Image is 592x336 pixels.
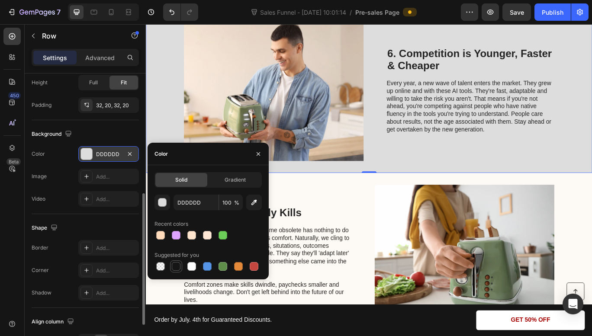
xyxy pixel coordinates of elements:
[32,244,48,252] div: Border
[534,3,571,21] button: Publish
[32,316,76,328] div: Align column
[154,150,168,158] div: Color
[355,8,399,17] span: Pre-sales Page
[280,64,474,128] p: Every year, a new wave of talent enters the market. They grew up online and with these AI tools. ...
[163,3,198,21] div: Undo/Redo
[85,53,115,62] p: Advanced
[32,79,48,86] div: Height
[32,173,47,180] div: Image
[89,79,98,86] span: Full
[96,102,137,109] div: 32, 20, 32, 20
[44,299,238,326] p: Comfort zones make skills dwindle, paychecks smaller and livelihoods change. Don't get left behin...
[96,150,121,158] div: DDDDDD
[225,176,246,184] span: Gradient
[8,92,21,99] div: 450
[96,244,137,252] div: Add...
[57,7,61,17] p: 7
[44,211,239,228] h2: 7. Comfort Silently Kills
[32,222,59,234] div: Shape
[96,173,137,181] div: Add...
[32,101,51,109] div: Padding
[32,266,49,274] div: Corner
[154,220,188,228] div: Recent colors
[280,26,475,57] h2: 6. Competition is Younger, Faster & Cheaper
[234,199,239,207] span: %
[43,53,67,62] p: Settings
[6,158,21,165] div: Beta
[32,195,45,203] div: Video
[350,8,352,17] span: /
[510,9,524,16] span: Save
[44,236,238,290] p: The biggest reason people become obsolete has nothing to do with intellgence or resources. It's c...
[175,176,187,184] span: Solid
[542,8,563,17] div: Publish
[502,3,531,21] button: Save
[42,31,116,41] p: Row
[258,8,348,17] span: Sales Funnel - [DATE] 10:01:14
[32,128,74,140] div: Background
[32,289,51,297] div: Shadow
[96,195,137,203] div: Add...
[96,289,137,297] div: Add...
[96,267,137,275] div: Add...
[3,3,64,21] button: 7
[121,79,127,86] span: Fit
[174,195,219,210] input: Eg: FFFFFF
[154,251,199,259] div: Suggested for you
[146,24,592,336] iframe: Design area
[563,294,583,314] div: Open Intercom Messenger
[32,150,45,158] div: Color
